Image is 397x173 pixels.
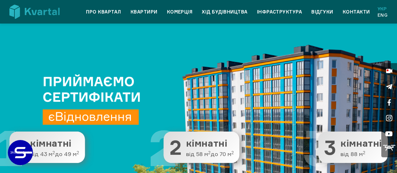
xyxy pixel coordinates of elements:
[9,132,85,163] button: 1 1 кімнатні від 43 м2до 49 м2
[15,137,26,157] span: 1
[202,8,247,16] a: Хід будівництва
[131,8,158,16] a: Квартири
[30,138,79,149] span: кімнатні
[318,132,388,163] button: 3 3 кімнатні від 88 м2
[231,150,234,155] sup: 2
[86,8,121,16] a: Про квартал
[8,140,33,165] a: ЗАБУДОВНИК
[167,8,193,16] a: Комерція
[257,8,302,16] a: Інфраструктура
[378,12,388,18] a: Eng
[52,150,55,155] sup: 2
[186,151,234,157] span: від 58 м до 70 м
[169,137,182,157] span: 2
[378,6,388,12] a: Укр
[30,151,79,157] span: від 43 м до 49 м
[186,138,234,149] span: кімнатні
[164,132,239,163] button: 2 2 кімнатні від 58 м2до 70 м2
[341,151,382,157] span: від 88 м
[9,5,60,19] img: Kvartal
[343,8,370,16] a: Контакти
[324,137,336,157] span: 3
[363,150,365,155] sup: 2
[10,151,31,154] text: ЗАБУДОВНИК
[77,150,79,155] sup: 2
[311,8,333,16] a: Відгуки
[341,138,382,149] span: кімнатні
[208,150,211,155] sup: 2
